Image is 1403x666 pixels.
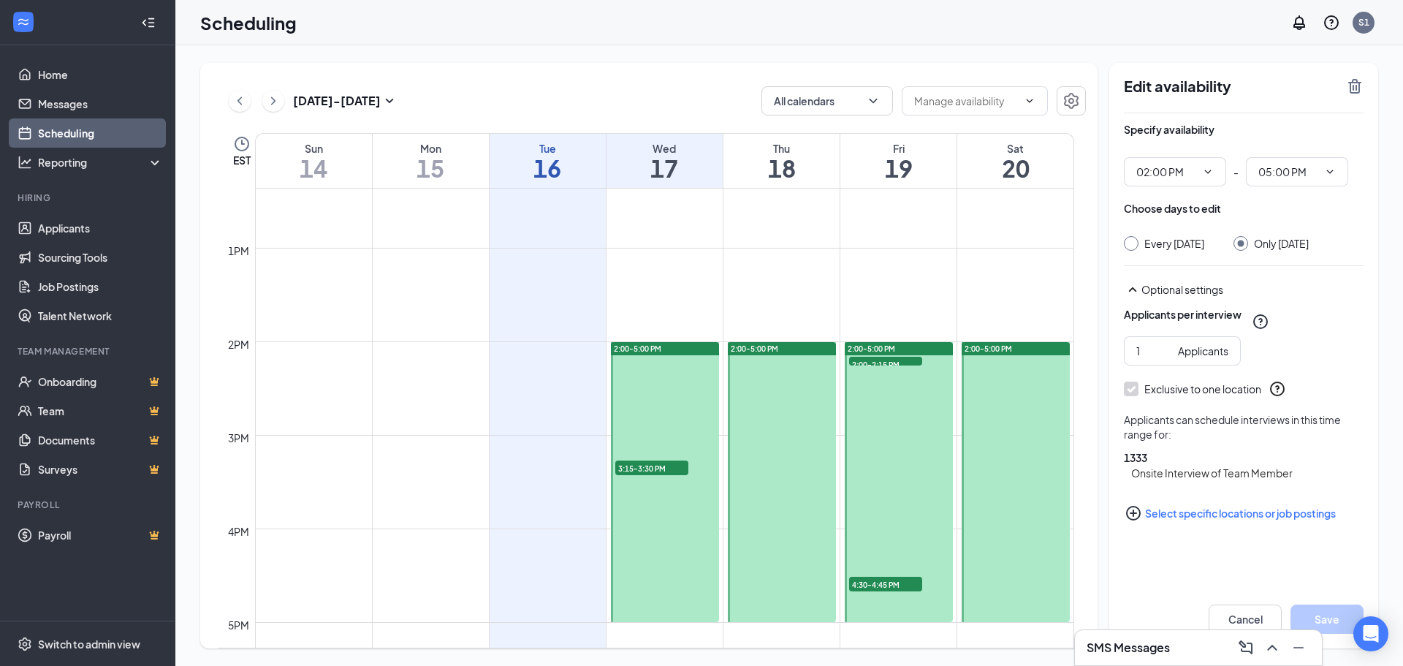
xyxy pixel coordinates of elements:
[38,89,163,118] a: Messages
[1124,307,1242,322] div: Applicants per interview
[848,344,895,354] span: 2:00-5:00 PM
[1124,122,1214,137] div: Specify availability
[840,134,957,188] a: September 19, 2025
[1287,636,1310,659] button: Minimize
[373,141,489,156] div: Mon
[38,243,163,272] a: Sourcing Tools
[731,344,778,354] span: 2:00-5:00 PM
[866,94,881,108] svg: ChevronDown
[18,155,32,170] svg: Analysis
[38,396,163,425] a: TeamCrown
[1252,313,1269,330] svg: QuestionInfo
[1124,412,1364,442] div: Applicants can schedule interviews in this time range for:
[1124,201,1221,216] div: Choose days to edit
[38,425,163,455] a: DocumentsCrown
[1290,14,1308,31] svg: Notifications
[1353,616,1388,651] div: Open Intercom Messenger
[723,156,840,181] h1: 18
[840,141,957,156] div: Fri
[1124,281,1364,298] div: Optional settings
[1124,499,1364,528] button: Select specific locations or job postingsPlusCircle
[615,461,688,475] span: 3:15-3:30 PM
[1254,236,1309,251] div: Only [DATE]
[614,344,661,354] span: 2:00-5:00 PM
[1346,77,1364,95] svg: TrashOutline
[225,336,252,352] div: 2pm
[38,521,163,550] a: PayrollCrown
[38,213,163,243] a: Applicants
[18,637,32,651] svg: Settings
[1124,281,1141,298] svg: SmallChevronUp
[1261,636,1284,659] button: ChevronUp
[373,156,489,181] h1: 15
[18,499,160,511] div: Payroll
[840,156,957,181] h1: 19
[1269,380,1286,398] svg: QuestionInfo
[607,134,723,188] a: September 17, 2025
[1144,236,1204,251] div: Every [DATE]
[1124,450,1364,465] div: 1333
[1237,639,1255,656] svg: ComposeMessage
[381,92,398,110] svg: SmallChevronDown
[225,523,252,540] div: 4pm
[38,637,140,651] div: Switch to admin view
[1144,382,1261,396] div: Exclusive to one location
[373,134,489,188] a: September 15, 2025
[38,455,163,484] a: SurveysCrown
[849,357,922,371] span: 2:00-2:15 PM
[1062,92,1080,110] svg: Settings
[1125,504,1142,522] svg: PlusCircle
[225,430,252,446] div: 3pm
[225,243,252,259] div: 1pm
[1202,166,1214,178] svg: ChevronDown
[1087,640,1170,656] h3: SMS Messages
[18,345,160,357] div: Team Management
[38,301,163,330] a: Talent Network
[229,90,251,112] button: ChevronLeft
[914,93,1018,109] input: Manage availability
[18,192,160,204] div: Hiring
[200,10,297,35] h1: Scheduling
[1057,86,1086,116] button: Settings
[761,86,893,116] button: All calendarsChevronDown
[490,141,606,156] div: Tue
[262,90,284,112] button: ChevronRight
[16,15,31,29] svg: WorkstreamLogo
[607,141,723,156] div: Wed
[490,156,606,181] h1: 16
[723,141,840,156] div: Thu
[1324,166,1336,178] svg: ChevronDown
[1024,95,1035,107] svg: ChevronDown
[38,367,163,396] a: OnboardingCrown
[1323,14,1340,31] svg: QuestionInfo
[490,134,606,188] a: September 16, 2025
[266,92,281,110] svg: ChevronRight
[293,93,381,109] h3: [DATE] - [DATE]
[38,272,163,301] a: Job Postings
[1234,636,1258,659] button: ComposeMessage
[1209,605,1282,634] button: Cancel
[1124,77,1337,95] h2: Edit availability
[607,156,723,181] h1: 17
[1290,639,1307,656] svg: Minimize
[256,141,372,156] div: Sun
[849,577,922,591] span: 4:30-4:45 PM
[723,134,840,188] a: September 18, 2025
[233,135,251,153] svg: Clock
[1358,16,1369,29] div: S1
[1178,343,1228,359] div: Applicants
[1141,282,1364,297] div: Optional settings
[38,118,163,148] a: Scheduling
[1290,605,1364,634] button: Save
[38,60,163,89] a: Home
[957,134,1073,188] a: September 20, 2025
[957,141,1073,156] div: Sat
[256,156,372,181] h1: 14
[1263,639,1281,656] svg: ChevronUp
[256,134,372,188] a: September 14, 2025
[232,92,247,110] svg: ChevronLeft
[965,344,1012,354] span: 2:00-5:00 PM
[141,15,156,30] svg: Collapse
[1124,157,1364,186] div: -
